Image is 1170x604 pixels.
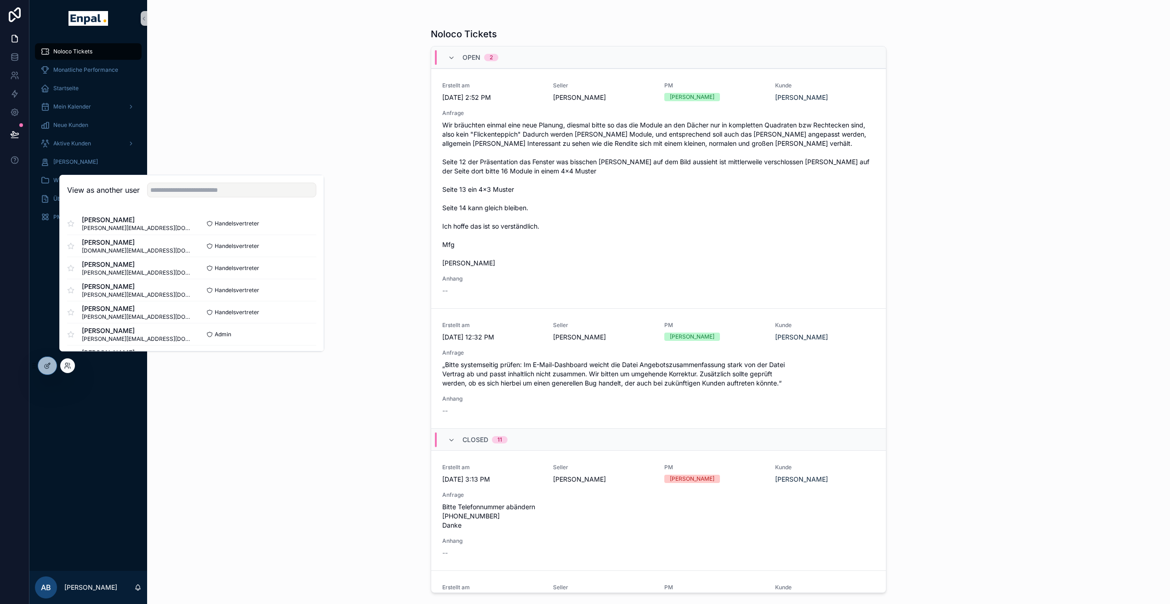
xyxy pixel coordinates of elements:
span: PM Übersicht [53,213,89,221]
span: [PERSON_NAME] [82,348,192,357]
img: App logo [68,11,108,26]
span: [PERSON_NAME][EMAIL_ADDRESS][DOMAIN_NAME] [82,269,192,276]
span: -- [442,548,448,558]
div: [PERSON_NAME] [670,333,714,341]
span: [DATE] 12:32 PM [442,333,542,342]
span: -- [442,286,448,295]
span: Anfrage [442,349,875,357]
div: [PERSON_NAME] [670,475,714,483]
span: Anhang [442,537,875,545]
span: Kunde [775,584,875,591]
span: [PERSON_NAME] [82,238,192,247]
span: Kunde [775,464,875,471]
span: Handelsvertreter [215,220,259,227]
span: [PERSON_NAME] [82,282,192,291]
span: Seller [553,584,653,591]
span: [PERSON_NAME][EMAIL_ADDRESS][DOMAIN_NAME] [82,291,192,299]
span: Seller [553,464,653,471]
span: [PERSON_NAME] [553,333,653,342]
span: PM [664,322,764,329]
h1: Noloco Tickets [431,28,497,40]
span: Admin [215,331,231,338]
div: 11 [497,436,502,443]
div: 2 [490,54,493,61]
a: Über mich [35,190,142,207]
span: [PERSON_NAME] [553,93,653,102]
div: scrollable content [29,37,147,237]
span: Handelsvertreter [215,265,259,272]
a: [PERSON_NAME] [775,93,828,102]
h2: View as another user [67,184,140,196]
span: [PERSON_NAME] [82,304,192,313]
span: Handelsvertreter [215,242,259,250]
a: Startseite [35,80,142,97]
span: Monatliche Performance [53,66,118,74]
span: Kunde [775,322,875,329]
span: Anhang [442,395,875,403]
span: Startseite [53,85,79,92]
span: Handelsvertreter [215,309,259,316]
a: Noloco Tickets [35,43,142,60]
span: [PERSON_NAME] [82,326,192,335]
span: PM [664,464,764,471]
span: AB [41,582,51,593]
span: Erstellt am [442,584,542,591]
span: [DATE] 2:52 PM [442,93,542,102]
span: [DATE] 3:13 PM [442,475,542,484]
span: [PERSON_NAME] [82,215,192,224]
span: Anfrage [442,109,875,117]
span: PM [664,584,764,591]
span: Seller [553,322,653,329]
span: Erstellt am [442,322,542,329]
a: Monatliche Performance [35,62,142,78]
a: [PERSON_NAME] [775,333,828,342]
span: Anfrage [442,491,875,499]
a: Mein Kalender [35,98,142,115]
span: [PERSON_NAME][EMAIL_ADDRESS][DOMAIN_NAME] [82,224,192,232]
span: Closed [462,435,488,444]
span: [PERSON_NAME][EMAIL_ADDRESS][DOMAIN_NAME] [82,313,192,321]
span: Noloco Tickets [53,48,92,55]
span: Open [462,53,480,62]
span: [PERSON_NAME] [53,158,98,166]
a: Aktive Kunden [35,135,142,152]
span: [DOMAIN_NAME][EMAIL_ADDRESS][DOMAIN_NAME] [82,247,192,254]
span: [PERSON_NAME] [82,260,192,269]
span: Neue Kunden [53,121,88,129]
span: Über mich [53,195,80,202]
span: -- [442,406,448,415]
span: Wissensdatenbank [53,177,103,184]
span: Handelsvertreter [215,287,259,294]
a: [PERSON_NAME] [775,475,828,484]
p: [PERSON_NAME] [64,583,117,592]
span: Bitte Telefonnummer abändern [PHONE_NUMBER] Danke [442,502,875,530]
span: Aktive Kunden [53,140,91,147]
span: [PERSON_NAME][EMAIL_ADDRESS][DOMAIN_NAME] [82,335,192,343]
span: Seller [553,82,653,89]
a: PM Übersicht [35,209,142,225]
span: PM [664,82,764,89]
a: Wissensdatenbank [35,172,142,189]
span: Erstellt am [442,82,542,89]
a: Neue Kunden [35,117,142,133]
span: Wir bräuchten einmal eine neue Planung, diesmal bitte so das die Module an den Dächer nur in komp... [442,121,875,268]
a: [PERSON_NAME] [35,154,142,170]
span: [PERSON_NAME] [553,475,653,484]
div: [PERSON_NAME] [670,93,714,101]
span: Anhang [442,275,875,282]
span: Kunde [775,82,875,89]
span: „Bitte systemseitig prüfen: Im E-Mail-Dashboard weicht die Datei Angebotszusammenfassung stark vo... [442,360,875,388]
span: Mein Kalender [53,103,91,110]
span: Erstellt am [442,464,542,471]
